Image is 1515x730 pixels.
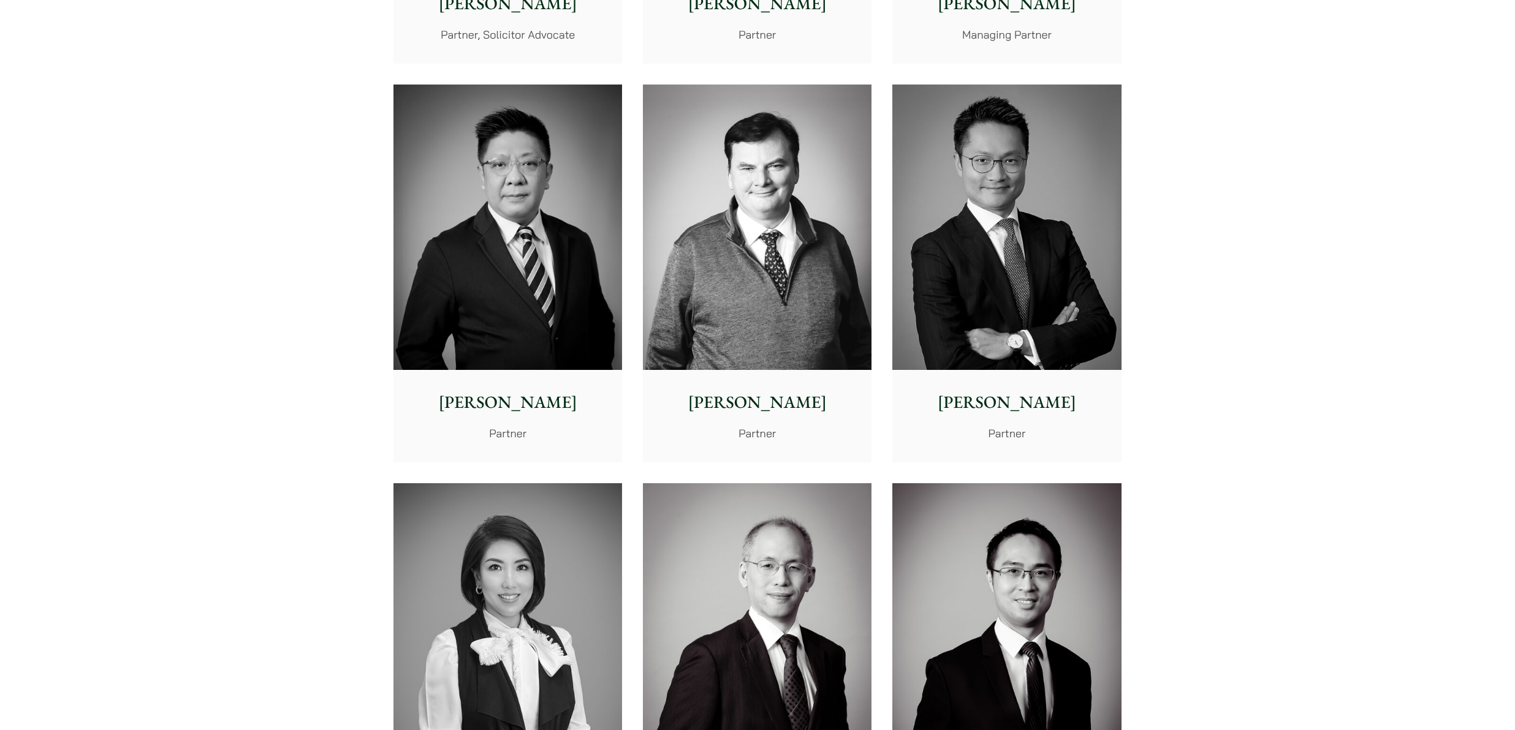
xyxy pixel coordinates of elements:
a: [PERSON_NAME] Partner [643,85,871,463]
p: [PERSON_NAME] [902,389,1111,415]
p: Partner [653,425,862,442]
a: [PERSON_NAME] Partner [393,85,622,463]
p: Partner, Solicitor Advocate [403,26,612,43]
p: [PERSON_NAME] [403,389,612,415]
p: Partner [902,425,1111,442]
p: Partner [653,26,862,43]
p: Partner [403,425,612,442]
p: [PERSON_NAME] [653,389,862,415]
p: Managing Partner [902,26,1111,43]
a: [PERSON_NAME] Partner [892,85,1121,463]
